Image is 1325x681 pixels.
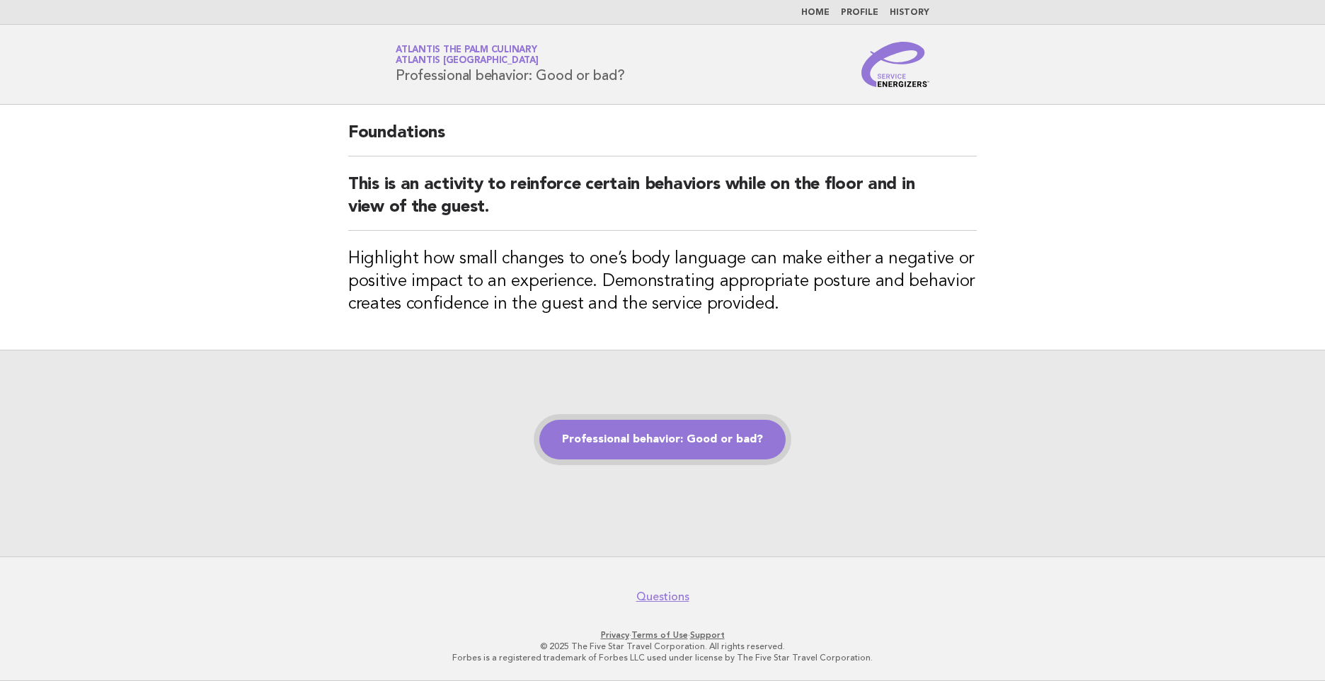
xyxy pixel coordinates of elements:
span: Atlantis [GEOGRAPHIC_DATA] [396,57,539,66]
a: Questions [636,590,689,604]
a: Privacy [601,630,629,640]
img: Service Energizers [861,42,929,87]
a: Atlantis The Palm CulinaryAtlantis [GEOGRAPHIC_DATA] [396,45,539,65]
a: History [890,8,929,17]
h2: Foundations [348,122,977,156]
h2: This is an activity to reinforce certain behaviors while on the floor and in view of the guest. [348,173,977,231]
a: Home [801,8,830,17]
a: Profile [841,8,878,17]
p: © 2025 The Five Star Travel Corporation. All rights reserved. [229,641,1096,652]
h3: Highlight how small changes to one’s body language can make either a negative or positive impact ... [348,248,977,316]
a: Professional behavior: Good or bad? [539,420,786,459]
h1: Professional behavior: Good or bad? [396,46,624,83]
p: · · [229,629,1096,641]
p: Forbes is a registered trademark of Forbes LLC used under license by The Five Star Travel Corpora... [229,652,1096,663]
a: Support [690,630,725,640]
a: Terms of Use [631,630,688,640]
